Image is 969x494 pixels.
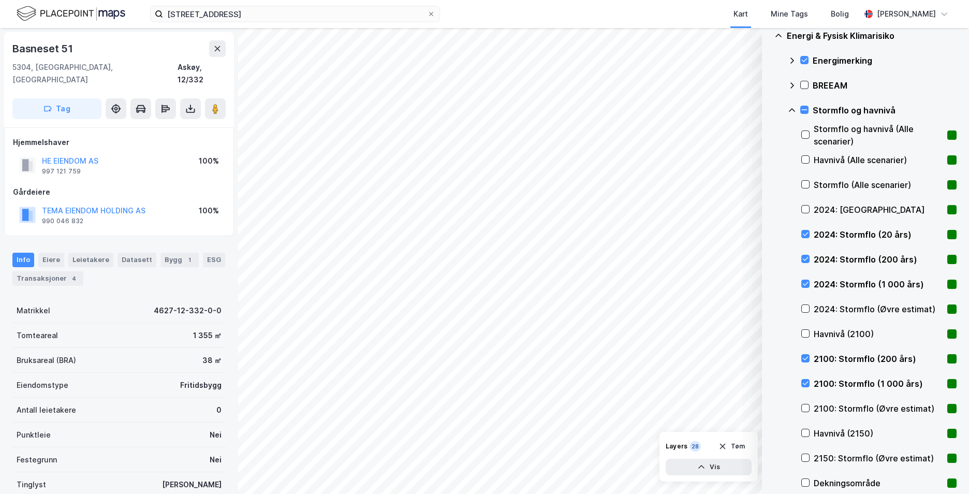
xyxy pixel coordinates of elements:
div: 0 [216,404,222,416]
div: Hjemmelshaver [13,136,225,149]
div: Bygg [160,253,199,267]
div: Gårdeiere [13,186,225,198]
div: 2024: Stormflo (20 års) [814,228,943,241]
div: Leietakere [68,253,113,267]
div: Basneset 51 [12,40,75,57]
div: Energi & Fysisk Klimarisiko [787,30,957,42]
div: Havnivå (Alle scenarier) [814,154,943,166]
div: Tinglyst [17,478,46,491]
div: 5304, [GEOGRAPHIC_DATA], [GEOGRAPHIC_DATA] [12,61,178,86]
iframe: Chat Widget [917,444,969,494]
div: 4627-12-332-0-0 [154,304,222,317]
div: Eiere [38,253,64,267]
div: 1 [184,255,195,265]
div: Layers [666,442,687,451]
button: Tøm [712,438,752,455]
div: Havnivå (2150) [814,427,943,440]
div: Punktleie [17,429,51,441]
div: Dekningsområde [814,477,943,489]
div: 38 ㎡ [202,354,222,367]
div: Antall leietakere [17,404,76,416]
div: 990 046 832 [42,217,83,225]
div: 100% [199,205,219,217]
div: 2024: Stormflo (1 000 års) [814,278,943,290]
div: Nei [210,429,222,441]
div: Kart [733,8,748,20]
div: Bruksareal (BRA) [17,354,76,367]
div: Matrikkel [17,304,50,317]
div: 2100: Stormflo (Øvre estimat) [814,402,943,415]
input: Søk på adresse, matrikkel, gårdeiere, leietakere eller personer [163,6,427,22]
button: Vis [666,459,752,475]
div: 2024: Stormflo (200 års) [814,253,943,266]
button: Tag [12,98,101,119]
div: Stormflo og havnivå (Alle scenarier) [814,123,943,148]
div: 2150: Stormflo (Øvre estimat) [814,452,943,464]
div: Mine Tags [771,8,808,20]
div: 997 121 759 [42,167,81,176]
div: Bolig [831,8,849,20]
div: Havnivå (2100) [814,328,943,340]
div: 28 [689,441,701,452]
div: 2024: Stormflo (Øvre estimat) [814,303,943,315]
div: Info [12,253,34,267]
img: logo.f888ab2527a4732fd821a326f86c7f29.svg [17,5,125,23]
div: Stormflo (Alle scenarier) [814,179,943,191]
div: 2024: [GEOGRAPHIC_DATA] [814,204,943,216]
div: Askøy, 12/332 [178,61,226,86]
div: [PERSON_NAME] [877,8,936,20]
div: 4 [69,273,79,284]
div: Tomteareal [17,329,58,342]
div: Transaksjoner [12,271,83,286]
div: Festegrunn [17,454,57,466]
div: Fritidsbygg [180,379,222,391]
div: 1 355 ㎡ [193,329,222,342]
div: 2100: Stormflo (1 000 års) [814,377,943,390]
div: Energimerking [813,54,957,67]
div: BREEAM [813,79,957,92]
div: 2100: Stormflo (200 års) [814,353,943,365]
div: ESG [203,253,225,267]
div: Datasett [118,253,156,267]
div: 100% [199,155,219,167]
div: Nei [210,454,222,466]
div: [PERSON_NAME] [162,478,222,491]
div: Stormflo og havnivå [813,104,957,117]
div: Eiendomstype [17,379,68,391]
